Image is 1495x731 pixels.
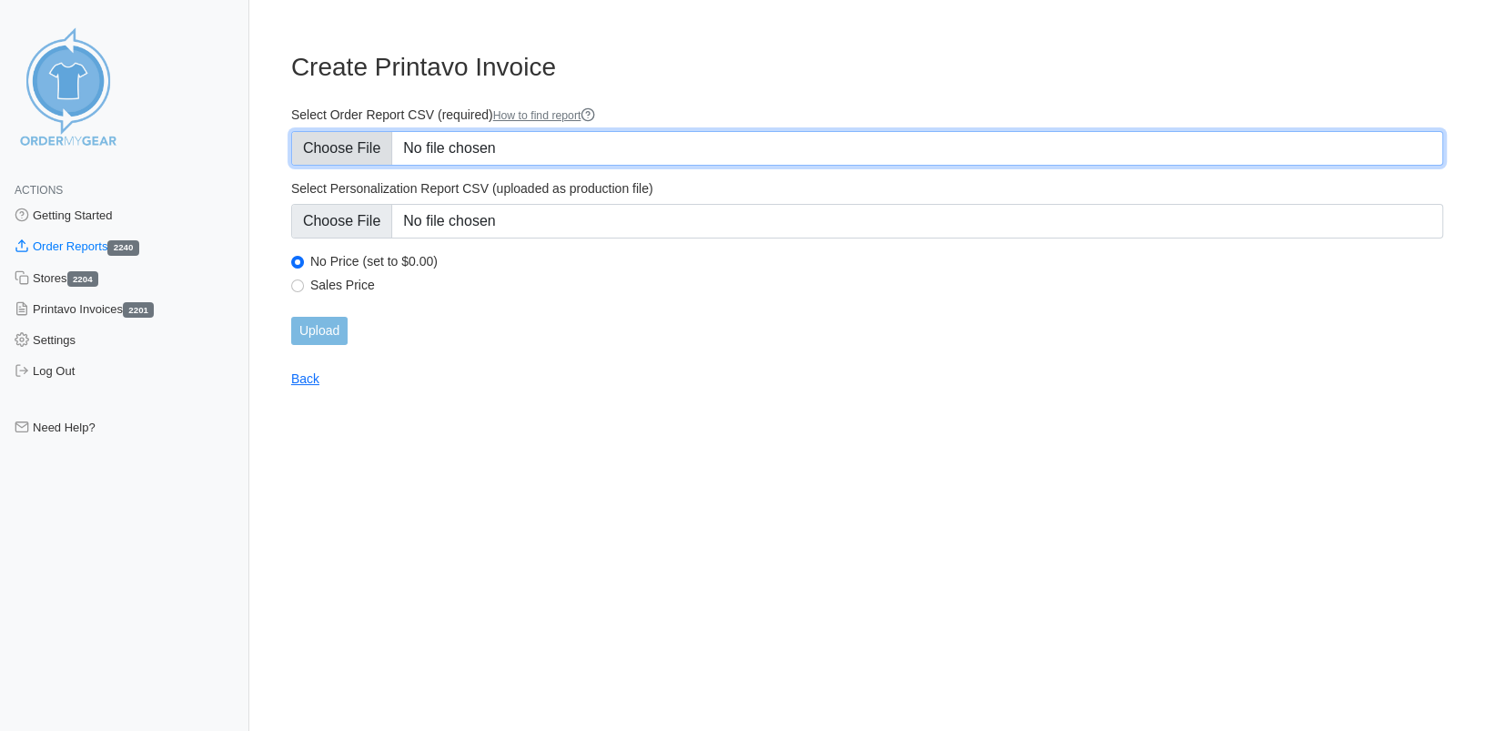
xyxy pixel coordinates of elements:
a: Back [291,371,319,386]
label: Select Order Report CSV (required) [291,107,1443,124]
label: Sales Price [310,277,1443,293]
label: No Price (set to $0.00) [310,253,1443,269]
span: Actions [15,184,63,197]
span: 2201 [123,302,154,318]
label: Select Personalization Report CSV (uploaded as production file) [291,180,1443,197]
span: 2204 [67,271,98,287]
a: How to find report [493,109,596,122]
input: Upload [291,317,348,345]
h3: Create Printavo Invoice [291,52,1443,83]
span: 2240 [107,240,138,256]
